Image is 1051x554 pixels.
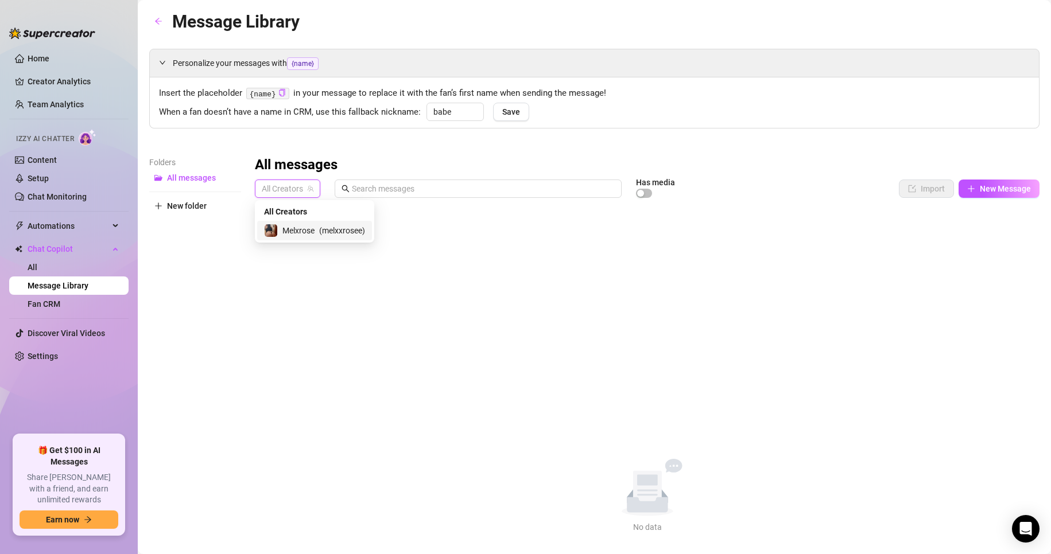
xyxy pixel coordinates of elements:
[167,201,207,210] span: New folder
[636,179,675,186] article: Has media
[352,182,615,195] input: Search messages
[84,516,92,524] span: arrow-right
[278,89,286,97] button: Click to Copy
[967,185,975,193] span: plus
[149,169,241,187] button: All messages
[154,202,162,210] span: plus
[493,103,529,121] button: Save
[264,205,307,218] span: All Creators
[149,197,241,215] button: New folder
[28,240,109,258] span: Chat Copilot
[28,72,119,91] a: Creator Analytics
[15,221,24,231] span: thunderbolt
[282,224,315,237] span: Melxrose
[1012,515,1040,543] div: Open Intercom Messenger
[9,28,95,39] img: logo-BBDzfeDw.svg
[28,54,49,63] a: Home
[28,281,88,290] a: Message Library
[16,134,74,145] span: Izzy AI Chatter
[28,352,58,361] a: Settings
[15,245,22,253] img: Chat Copilot
[28,155,57,165] a: Content
[28,174,49,183] a: Setup
[159,106,421,119] span: When a fan doesn’t have a name in CRM, use this fallback nickname:
[595,521,700,533] div: No data
[173,57,1030,70] span: Personalize your messages with
[342,185,350,193] span: search
[959,180,1040,198] button: New Message
[28,100,84,109] a: Team Analytics
[167,173,216,182] span: All messages
[154,174,162,182] span: folder-open
[150,49,1039,77] div: Personalize your messages with{name}
[149,156,241,169] article: Folders
[28,299,60,309] a: Fan CRM
[20,445,118,467] span: 🎁 Get $100 in AI Messages
[46,515,79,524] span: Earn now
[262,180,313,197] span: All Creators
[154,17,162,25] span: arrow-left
[28,329,105,338] a: Discover Viral Videos
[287,57,319,70] span: {name}
[307,185,314,192] span: team
[246,88,289,100] code: {name}
[502,107,520,116] span: Save
[20,472,118,506] span: Share [PERSON_NAME] with a friend, and earn unlimited rewards
[20,510,118,529] button: Earn nowarrow-right
[79,129,96,146] img: AI Chatter
[28,192,87,201] a: Chat Monitoring
[255,156,338,174] h3: All messages
[265,224,277,237] img: Melxrose
[172,8,300,35] article: Message Library
[28,263,37,272] a: All
[899,180,954,198] button: Import
[278,89,286,96] span: copy
[319,224,365,237] span: ( melxxrosee )
[28,217,109,235] span: Automations
[159,87,1030,100] span: Insert the placeholder in your message to replace it with the fan’s first name when sending the m...
[159,59,166,66] span: expanded
[980,184,1031,193] span: New Message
